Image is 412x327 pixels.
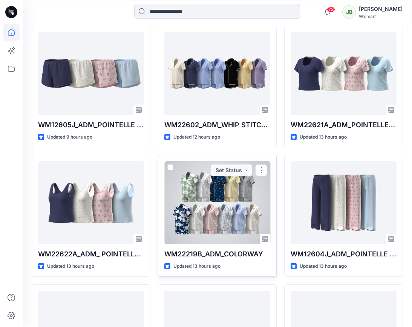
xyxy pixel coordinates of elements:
[291,32,397,115] a: WM22621A_ADM_POINTELLE HENLEY TEE_COLORWAY
[164,120,270,130] p: WM22602_ADM_WHIP STITCH NOTCH PJ_COLORWAY
[359,5,403,14] div: [PERSON_NAME]
[38,120,144,130] p: WM12605J_ADM_POINTELLE SHORT_COLORWAY
[300,262,347,270] p: Updated 13 hours ago
[173,133,220,141] p: Updated 12 hours ago
[342,5,356,19] div: JB
[164,249,270,259] p: WM22219B_ADM_COLORWAY
[38,32,144,115] a: WM12605J_ADM_POINTELLE SHORT_COLORWAY
[47,262,94,270] p: Updated 13 hours ago
[291,161,397,244] a: WM12604J_ADM_POINTELLE PANT -FAUX FLY & BUTTONS + PICOT_COLORWAY
[164,32,270,115] a: WM22602_ADM_WHIP STITCH NOTCH PJ_COLORWAY
[164,161,270,244] a: WM22219B_ADM_COLORWAY
[38,249,144,259] p: WM22622A_ADM_ POINTELLE TANK_COLORWAY
[47,133,92,141] p: Updated 9 hours ago
[359,14,403,19] div: Walmart
[291,249,397,259] p: WM12604J_ADM_POINTELLE PANT -FAUX FLY & BUTTONS + PICOT_COLORWAY
[300,133,347,141] p: Updated 13 hours ago
[38,161,144,244] a: WM22622A_ADM_ POINTELLE TANK_COLORWAY
[327,6,335,12] span: 72
[291,120,397,130] p: WM22621A_ADM_POINTELLE HENLEY TEE_COLORWAY
[173,262,221,270] p: Updated 13 hours ago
